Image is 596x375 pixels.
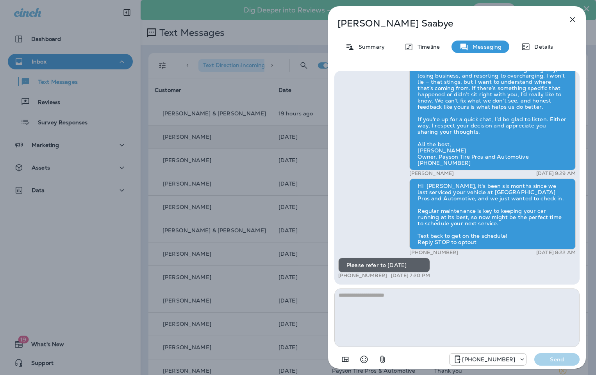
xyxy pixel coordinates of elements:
[409,249,458,256] p: [PHONE_NUMBER]
[414,44,440,50] p: Timeline
[536,170,576,177] p: [DATE] 9:29 AM
[338,258,430,272] div: Please refer to [DATE]
[462,356,515,363] p: [PHONE_NUMBER]
[391,272,430,279] p: [DATE] 7:20 PM
[356,352,372,367] button: Select an emoji
[409,170,454,177] p: [PERSON_NAME]
[530,44,553,50] p: Details
[409,12,576,170] div: Hi [PERSON_NAME], I really appreciate you taking the time to reply, even if it wasn’t what we hop...
[450,355,526,364] div: +1 (928) 260-4498
[409,179,576,249] div: Hi [PERSON_NAME], it's been six months since we last serviced your vehicle at [GEOGRAPHIC_DATA] P...
[338,272,387,279] p: [PHONE_NUMBER]
[337,352,353,367] button: Add in a premade template
[337,18,551,29] p: [PERSON_NAME] Saabye
[469,44,501,50] p: Messaging
[536,249,576,256] p: [DATE] 8:22 AM
[355,44,385,50] p: Summary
